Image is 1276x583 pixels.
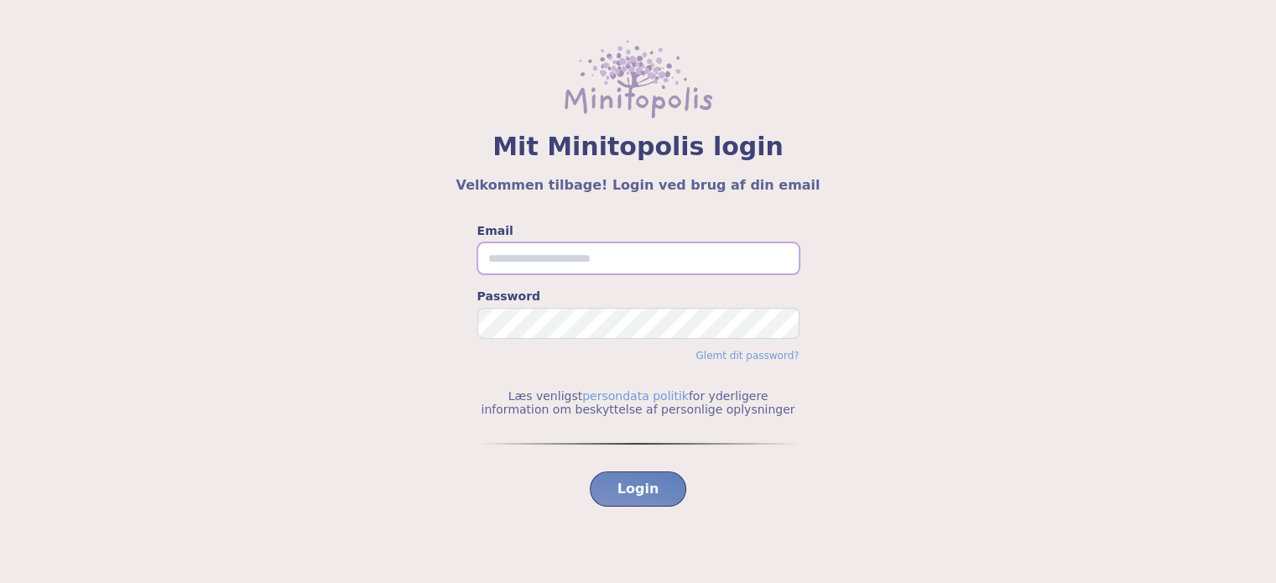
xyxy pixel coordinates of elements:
[617,479,659,499] span: Login
[477,222,799,239] label: Email
[40,175,1236,195] h5: Velkommen tilbage! Login ved brug af din email
[477,389,799,416] p: Læs venligst for yderligere information om beskyttelse af personlige oplysninger
[590,471,687,507] button: Login
[695,350,799,362] a: Glemt dit password?
[477,288,799,305] label: Password
[582,389,689,403] a: persondata politik
[40,132,1236,162] span: Mit Minitopolis login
